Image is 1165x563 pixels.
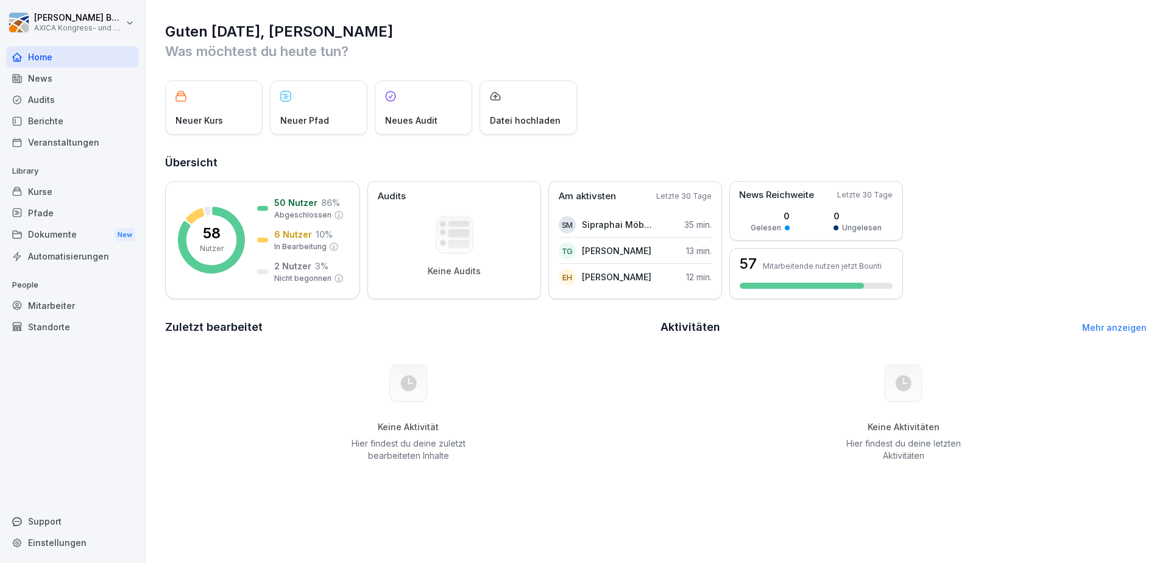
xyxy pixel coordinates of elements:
a: News [6,68,139,89]
a: Standorte [6,316,139,338]
p: Nutzer [200,243,224,254]
div: TG [559,243,576,260]
div: SM [559,216,576,233]
h1: Guten [DATE], [PERSON_NAME] [165,22,1147,41]
a: Home [6,46,139,68]
p: [PERSON_NAME] [582,271,651,283]
p: People [6,275,139,295]
p: [PERSON_NAME] [582,244,651,257]
p: Hier findest du deine zuletzt bearbeiteten Inhalte [347,437,470,462]
a: Audits [6,89,139,110]
h2: Zuletzt bearbeitet [165,319,652,336]
p: News Reichweite [739,188,814,202]
p: 0 [751,210,790,222]
h3: 57 [740,257,757,271]
p: 86 % [321,196,340,209]
h2: Übersicht [165,154,1147,171]
p: 10 % [316,228,333,241]
p: Am aktivsten [559,189,616,204]
p: Neuer Pfad [280,114,329,127]
p: Letzte 30 Tage [656,191,712,202]
p: Neuer Kurs [175,114,223,127]
p: Ungelesen [842,222,882,233]
p: Hier findest du deine letzten Aktivitäten [842,437,965,462]
div: EH [559,269,576,286]
p: Neues Audit [385,114,437,127]
a: Einstellungen [6,532,139,553]
p: 50 Nutzer [274,196,317,209]
a: Automatisierungen [6,246,139,267]
p: 2 Nutzer [274,260,311,272]
p: 0 [834,210,882,222]
h5: Keine Aktivität [347,422,470,433]
a: DokumenteNew [6,224,139,246]
div: New [115,228,135,242]
a: Berichte [6,110,139,132]
div: Support [6,511,139,532]
p: 13 min. [686,244,712,257]
a: Mehr anzeigen [1082,322,1147,333]
p: 3 % [315,260,328,272]
p: Keine Audits [428,266,481,277]
h5: Keine Aktivitäten [842,422,965,433]
p: 58 [203,226,221,241]
p: In Bearbeitung [274,241,327,252]
a: Veranstaltungen [6,132,139,153]
p: Nicht begonnen [274,273,331,284]
p: 35 min. [684,218,712,231]
p: Abgeschlossen [274,210,331,221]
a: Kurse [6,181,139,202]
p: Gelesen [751,222,781,233]
h2: Aktivitäten [660,319,720,336]
p: [PERSON_NAME] Buttgereit [34,13,123,23]
p: Mitarbeitende nutzen jetzt Bounti [763,261,882,271]
p: AXICA Kongress- und Tagungszentrum Pariser Platz 3 GmbH [34,24,123,32]
p: Datei hochladen [490,114,561,127]
p: 6 Nutzer [274,228,312,241]
a: Mitarbeiter [6,295,139,316]
p: Was möchtest du heute tun? [165,41,1147,61]
a: Pfade [6,202,139,224]
p: Library [6,161,139,181]
p: 12 min. [686,271,712,283]
div: Dokumente [6,224,139,246]
p: Audits [378,189,406,204]
p: Letzte 30 Tage [837,189,893,200]
p: Sipraphai Möbes [582,218,652,231]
